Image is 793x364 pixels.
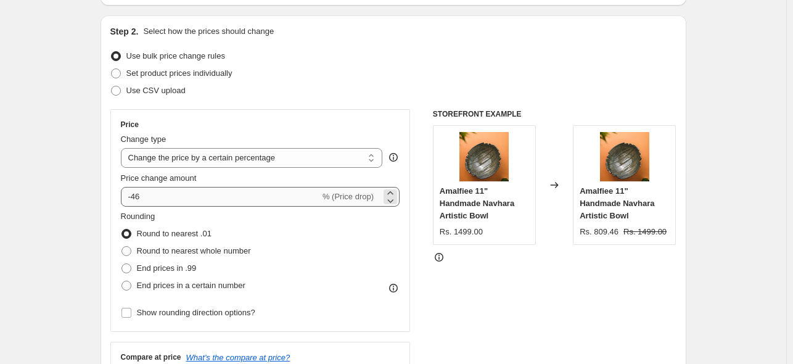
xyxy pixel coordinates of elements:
div: help [387,151,400,163]
button: What's the compare at price? [186,353,290,362]
img: Amalfiee-11--Handmade-Navhara-Artistic-Bowl-Amalfiee_Ceramics-1678927953_80x.jpg [600,132,649,181]
span: Rounding [121,212,155,221]
span: % (Price drop) [323,192,374,201]
div: Rs. 809.46 [580,226,618,238]
span: Round to nearest whole number [137,246,251,255]
input: -15 [121,187,320,207]
span: Change type [121,134,166,144]
div: Rs. 1499.00 [440,226,483,238]
strike: Rs. 1499.00 [623,226,667,238]
span: Amalfiee 11" Handmade Navhara Artistic Bowl [580,186,654,220]
span: Show rounding direction options? [137,308,255,317]
span: Use CSV upload [126,86,186,95]
span: End prices in a certain number [137,281,245,290]
h3: Price [121,120,139,130]
span: Use bulk price change rules [126,51,225,60]
h3: Compare at price [121,352,181,362]
span: Round to nearest .01 [137,229,212,238]
p: Select how the prices should change [143,25,274,38]
span: Price change amount [121,173,197,183]
h6: STOREFRONT EXAMPLE [433,109,676,119]
span: Amalfiee 11" Handmade Navhara Artistic Bowl [440,186,514,220]
span: Set product prices individually [126,68,232,78]
span: End prices in .99 [137,263,197,273]
h2: Step 2. [110,25,139,38]
img: Amalfiee-11--Handmade-Navhara-Artistic-Bowl-Amalfiee_Ceramics-1678927953_80x.jpg [459,132,509,181]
